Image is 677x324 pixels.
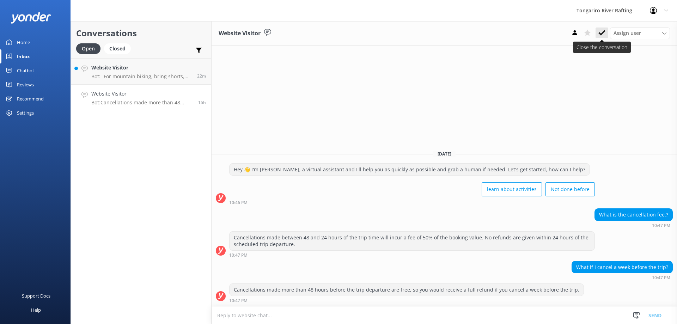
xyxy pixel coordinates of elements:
div: Closed [104,43,131,54]
strong: 10:47 PM [652,276,670,280]
div: Cancellations made more than 48 hours before the trip departure are free, so you would receive a ... [230,284,584,296]
div: Recommend [17,92,44,106]
h3: Website Visitor [219,29,261,38]
div: Assign User [610,27,670,39]
a: Website VisitorBot:- For mountain biking, bring shorts, thermals, a windbreaker, a camera, and a ... [71,58,211,85]
div: Inbox [17,49,30,63]
p: Bot: Cancellations made more than 48 hours before the trip departure are free, so you would recei... [91,99,193,106]
a: Open [76,44,104,52]
a: Closed [104,44,134,52]
div: Cancellations made between 48 and 24 hours of the trip time will incur a fee of 50% of the bookin... [230,232,594,250]
div: Aug 31 2025 10:47pm (UTC +12:00) Pacific/Auckland [229,252,595,257]
div: Aug 31 2025 10:47pm (UTC +12:00) Pacific/Auckland [229,298,584,303]
p: Bot: - For mountain biking, bring shorts, thermals, a windbreaker, a camera, and a water bottle. ... [91,73,192,80]
div: Aug 31 2025 10:47pm (UTC +12:00) Pacific/Auckland [572,275,673,280]
strong: 10:47 PM [229,299,248,303]
div: Home [17,35,30,49]
div: Aug 31 2025 10:46pm (UTC +12:00) Pacific/Auckland [229,200,595,205]
span: Aug 31 2025 10:47pm (UTC +12:00) Pacific/Auckland [198,99,206,105]
div: Help [31,303,41,317]
span: Sep 01 2025 01:57pm (UTC +12:00) Pacific/Auckland [197,73,206,79]
a: Website VisitorBot:Cancellations made more than 48 hours before the trip departure are free, so y... [71,85,211,111]
div: Hey 👋 I'm [PERSON_NAME], a virtual assistant and I'll help you as quickly as possible and grab a ... [230,164,590,176]
strong: 10:47 PM [652,224,670,228]
button: Not done before [545,182,595,196]
strong: 10:47 PM [229,253,248,257]
div: Aug 31 2025 10:47pm (UTC +12:00) Pacific/Auckland [594,223,673,228]
div: Settings [17,106,34,120]
span: [DATE] [433,151,456,157]
div: Support Docs [22,289,50,303]
div: What if I cancel a week before the trip? [572,261,672,273]
div: What is the cancellation fee.? [595,209,672,221]
div: Chatbot [17,63,34,78]
div: Open [76,43,100,54]
div: Reviews [17,78,34,92]
img: yonder-white-logo.png [11,12,51,24]
h2: Conversations [76,26,206,40]
h4: Website Visitor [91,64,192,72]
h4: Website Visitor [91,90,193,98]
span: Assign user [614,29,641,37]
button: learn about activities [482,182,542,196]
strong: 10:46 PM [229,201,248,205]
